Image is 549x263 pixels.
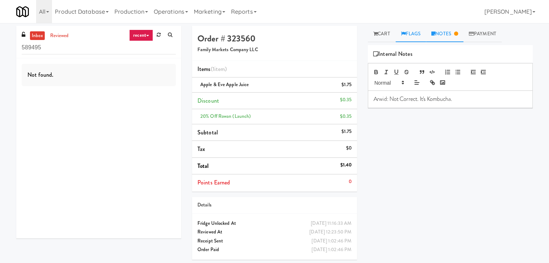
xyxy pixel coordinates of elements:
div: $0 [346,144,352,153]
a: recent [129,30,153,41]
div: [DATE] 1:02:46 PM [311,245,352,254]
span: Points Earned [197,178,230,187]
span: Total [197,162,209,170]
a: Cart [368,26,396,42]
div: [DATE] 12:23:50 PM [309,228,352,237]
div: 0 [349,177,352,186]
a: inbox [30,31,45,40]
span: 20% Off Rowan (launch) [200,113,251,120]
input: Search vision orders [22,41,176,54]
div: $1.75 [341,80,352,89]
div: Receipt Sent [197,237,352,246]
span: Subtotal [197,128,218,137]
div: Fridge Unlocked At [197,219,352,228]
div: $1.40 [340,161,352,170]
img: Micromart [16,5,29,18]
span: Discount [197,97,219,105]
div: Details [197,201,352,210]
span: (1 ) [211,65,227,73]
h4: Order # 323560 [197,34,352,43]
div: [DATE] 11:16:33 AM [311,219,352,228]
div: $0.35 [340,112,352,121]
div: $1.75 [341,127,352,136]
span: Items [197,65,227,73]
span: Not found. [27,71,53,79]
span: Internal Notes [373,49,413,59]
span: Tax [197,145,205,153]
p: Arwid: Not Correct. It's Kombucha. [374,95,527,103]
ng-pluralize: item [214,65,225,73]
a: Payment [463,26,502,42]
div: Order Paid [197,245,352,254]
span: Apple & Eve Apple Juice [200,81,249,88]
div: $0.35 [340,95,352,104]
a: reviewed [48,31,71,40]
a: Flags [396,26,426,42]
h5: Family Markets Company LLC [197,47,352,53]
a: Notes [426,26,463,42]
div: Reviewed At [197,228,352,237]
div: [DATE] 1:02:46 PM [311,237,352,246]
